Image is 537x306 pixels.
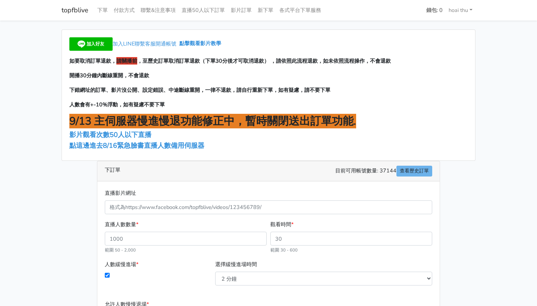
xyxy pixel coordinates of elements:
label: 直播人數數量 [105,220,138,229]
input: 1000 [105,232,267,246]
a: topfblive [62,3,88,18]
span: 人數會有+-10%浮動，如有疑慮不要下單 [69,101,165,108]
span: 50人以下直播 [110,130,151,139]
a: 直播50人以下訂單 [179,3,228,18]
span: 下錯網址的訂單、影片沒公開、設定錯誤、中途斷線重開，一律不退款，請自行重新下單，如有疑慮，請不要下單 [69,86,330,94]
a: 下單 [94,3,111,18]
span: 開播30分鐘內斷線重開，不會退款 [69,72,149,79]
input: 格式為https://www.facebook.com/topfblive/videos/123456789/ [105,200,432,214]
a: 影片觀看次數 [69,130,110,139]
span: 如要取消訂單退款， [69,57,116,65]
a: 點這邊進去8/16緊急臉書直播人數備用伺服器 [69,141,204,150]
input: 30 [270,232,432,246]
a: 50人以下直播 [110,130,153,139]
a: 影片訂單 [228,3,255,18]
span: 9/13 主伺服器慢進慢退功能修正中，暫時關閉送出訂單功能. [69,114,356,128]
a: hoai thu [446,3,475,18]
a: 聯繫&注意事項 [138,3,179,18]
span: ，至歷史訂單取消訂單退款（下單30分後才可取消退款） ，請依照此流程退款，如未依照流程操作，不會退款 [137,57,391,65]
a: 加入LINE聯繫客服開通帳號 [69,40,179,47]
small: 範圍 50 - 2,000 [105,247,136,253]
span: 目前可用帳號數量: 37144 [335,166,432,177]
strong: 錢包: 0 [426,6,443,14]
a: 錢包: 0 [423,3,446,18]
img: 加入好友 [69,37,113,51]
label: 人數緩慢進場 [105,260,138,269]
a: 點擊觀看影片教學 [179,40,221,47]
label: 觀看時間 [270,220,293,229]
a: 新下單 [255,3,276,18]
label: 直播影片網址 [105,189,136,197]
a: 各式平台下單服務 [276,3,324,18]
span: 請關播前 [116,57,137,65]
small: 範圍 30 - 600 [270,247,298,253]
a: 查看歷史訂單 [396,166,432,177]
div: 下訂單 [97,161,440,181]
span: 加入LINE聯繫客服開通帳號 [113,40,176,47]
a: 付款方式 [111,3,138,18]
label: 選擇緩慢進場時間 [215,260,257,269]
